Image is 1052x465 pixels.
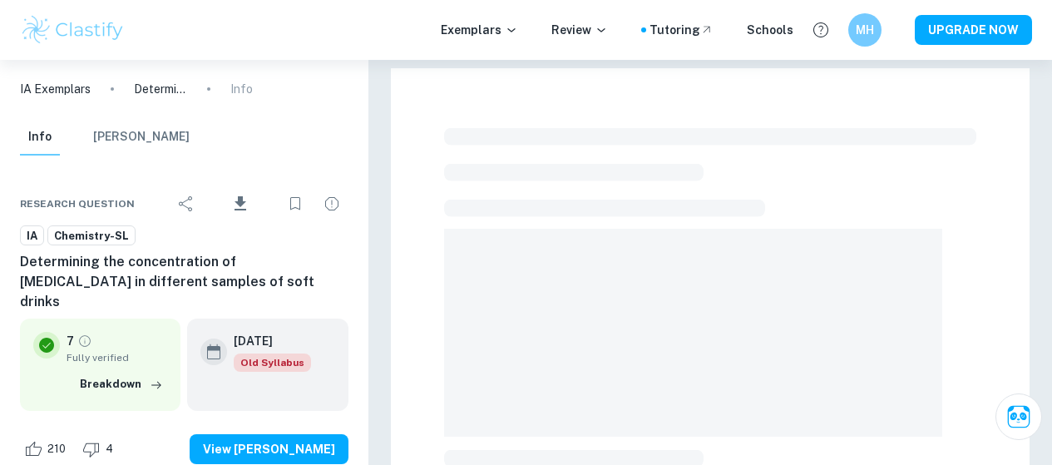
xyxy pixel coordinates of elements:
[747,21,793,39] a: Schools
[915,15,1032,45] button: UPGRADE NOW
[96,441,122,458] span: 4
[67,350,167,365] span: Fully verified
[48,228,135,245] span: Chemistry-SL
[230,80,253,98] p: Info
[38,441,75,458] span: 210
[856,21,875,39] h6: MH
[77,334,92,349] a: Grade fully verified
[315,187,348,220] div: Report issue
[20,80,91,98] a: IA Exemplars
[234,354,311,372] div: Starting from the May 2025 session, the Chemistry IA requirements have changed. It's OK to refer ...
[190,434,348,464] button: View [PERSON_NAME]
[206,182,275,225] div: Download
[848,13,882,47] button: MH
[134,80,187,98] p: Determining the concentration of [MEDICAL_DATA] in different samples of soft drinks
[76,372,167,397] button: Breakdown
[47,225,136,246] a: Chemistry-SL
[21,228,43,245] span: IA
[234,332,298,350] h6: [DATE]
[995,393,1042,440] button: Ask Clai
[67,332,74,350] p: 7
[807,16,835,44] button: Help and Feedback
[93,119,190,156] button: [PERSON_NAME]
[20,13,126,47] img: Clastify logo
[551,21,608,39] p: Review
[78,436,122,463] div: Dislike
[234,354,311,372] span: Old Syllabus
[441,21,518,39] p: Exemplars
[649,21,714,39] a: Tutoring
[20,252,348,312] h6: Determining the concentration of [MEDICAL_DATA] in different samples of soft drinks
[20,436,75,463] div: Like
[20,196,135,211] span: Research question
[20,119,60,156] button: Info
[279,187,312,220] div: Bookmark
[20,225,44,246] a: IA
[170,187,203,220] div: Share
